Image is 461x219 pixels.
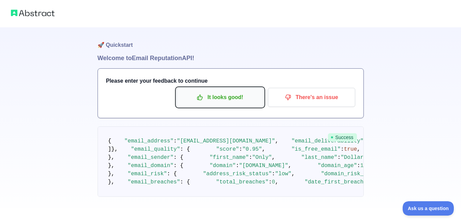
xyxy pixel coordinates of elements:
span: "low" [275,171,291,177]
span: "email_sender" [128,154,173,161]
span: : { [174,154,184,161]
img: Abstract logo [11,8,55,18]
span: "email_domain" [128,163,173,169]
span: "date_first_breached" [305,179,374,185]
span: { [108,138,112,144]
span: : { [180,146,190,152]
span: , [275,179,278,185]
span: : [357,163,360,169]
span: : [236,163,239,169]
span: : [174,138,177,144]
h3: Please enter your feedback to continue [106,77,355,85]
span: Success [328,133,357,141]
span: 0 [272,179,275,185]
span: "domain" [210,163,236,169]
span: , [262,146,265,152]
span: "first_name" [210,154,249,161]
span: "[EMAIL_ADDRESS][DOMAIN_NAME]" [177,138,275,144]
span: "is_free_email" [291,146,341,152]
iframe: Toggle Customer Support [403,201,454,216]
span: : [337,154,341,161]
button: There's an issue [268,88,355,107]
h1: Welcome to Email Reputation API! [98,53,364,63]
span: "email_deliverability" [291,138,363,144]
span: "address_risk_status" [203,171,272,177]
span: : [249,154,252,161]
span: "email_address" [125,138,174,144]
span: "last_name" [301,154,337,161]
span: "email_breaches" [128,179,180,185]
span: : [239,146,243,152]
span: "[DOMAIN_NAME]" [239,163,288,169]
span: : [341,146,344,152]
p: There's an issue [273,92,350,103]
span: , [272,154,275,161]
span: "total_breaches" [216,179,269,185]
span: : [269,179,272,185]
span: "0.95" [242,146,262,152]
span: "domain_risk_status" [321,171,387,177]
span: true [344,146,357,152]
button: It looks good! [176,88,264,107]
span: "email_quality" [131,146,180,152]
span: , [291,171,295,177]
span: "domain_age" [318,163,357,169]
span: , [288,163,292,169]
span: : [272,171,275,177]
span: : { [167,171,177,177]
span: , [357,146,360,152]
h1: 🚀 Quickstart [98,27,364,53]
span: : { [180,179,190,185]
span: : { [174,163,184,169]
span: 11021 [360,163,377,169]
span: "score" [216,146,239,152]
span: , [275,138,278,144]
span: "Dollar" [341,154,367,161]
span: "Only" [252,154,272,161]
p: It looks good! [182,92,259,103]
span: "email_risk" [128,171,167,177]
